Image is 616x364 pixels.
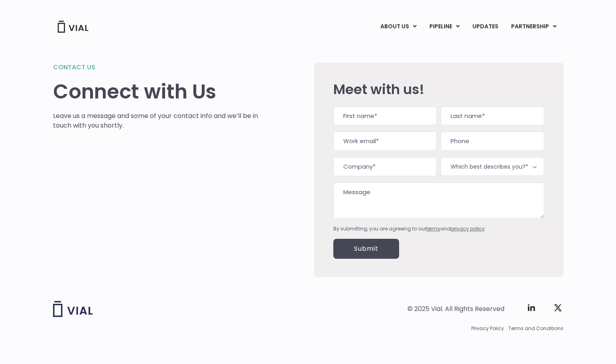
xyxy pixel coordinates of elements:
a: Privacy Policy [471,325,504,332]
img: Vial Logo [57,21,89,33]
a: privacy policy [451,225,485,232]
input: Last name* [441,106,544,126]
span: Which best describes you?* [441,157,544,176]
a: PARTNERSHIPMenu Toggle [505,20,563,33]
h1: Connect with Us [53,80,258,103]
input: Company* [333,157,437,176]
a: ABOUT USMenu Toggle [374,20,423,33]
div: By submitting, you are agreeing to our and [333,225,544,232]
input: Submit [333,239,399,259]
p: Leave us a message and some of your contact info and we’ll be in touch with you shortly. [53,111,258,130]
a: terms [426,225,440,232]
a: UPDATES [466,20,504,33]
img: Vial logo wih "Vial" spelled out [53,301,93,317]
div: © 2025 Vial. All Rights Reserved [407,305,504,313]
h2: Contact us [53,63,258,72]
input: First name* [333,106,437,126]
input: Work email* [333,132,437,151]
a: Terms and Conditions [508,325,563,332]
a: PIPELINEMenu Toggle [423,20,466,33]
input: Phone [441,132,544,151]
h2: Meet with us! [333,82,544,97]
